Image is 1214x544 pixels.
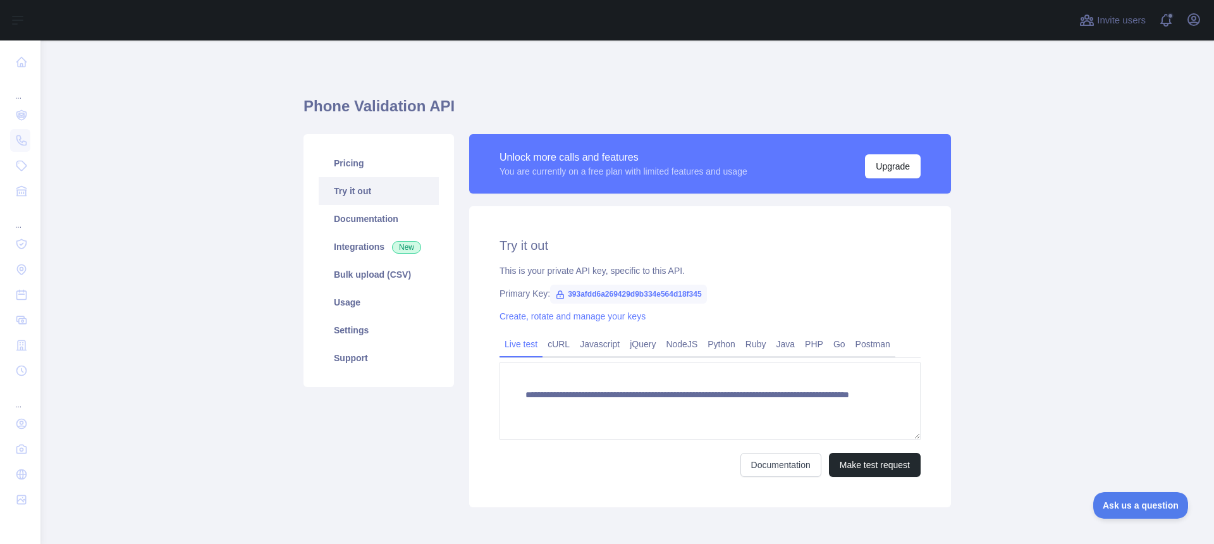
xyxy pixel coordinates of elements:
[500,165,747,178] div: You are currently on a free plan with limited features and usage
[550,285,707,304] span: 393afdd6a269429d9b334e564d18f345
[319,344,439,372] a: Support
[771,334,800,354] a: Java
[319,149,439,177] a: Pricing
[740,334,771,354] a: Ruby
[319,288,439,316] a: Usage
[10,385,30,410] div: ...
[10,205,30,230] div: ...
[303,96,951,127] h1: Phone Validation API
[740,453,821,477] a: Documentation
[392,241,421,254] span: New
[10,76,30,101] div: ...
[1093,492,1189,519] iframe: Toggle Customer Support
[625,334,661,354] a: jQuery
[575,334,625,354] a: Javascript
[661,334,702,354] a: NodeJS
[829,453,921,477] button: Make test request
[543,334,575,354] a: cURL
[500,287,921,300] div: Primary Key:
[500,311,646,321] a: Create, rotate and manage your keys
[500,150,747,165] div: Unlock more calls and features
[500,334,543,354] a: Live test
[319,177,439,205] a: Try it out
[500,237,921,254] h2: Try it out
[850,334,895,354] a: Postman
[319,205,439,233] a: Documentation
[319,316,439,344] a: Settings
[1097,13,1146,28] span: Invite users
[828,334,850,354] a: Go
[702,334,740,354] a: Python
[500,264,921,277] div: This is your private API key, specific to this API.
[319,261,439,288] a: Bulk upload (CSV)
[800,334,828,354] a: PHP
[319,233,439,261] a: Integrations New
[865,154,921,178] button: Upgrade
[1077,10,1148,30] button: Invite users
